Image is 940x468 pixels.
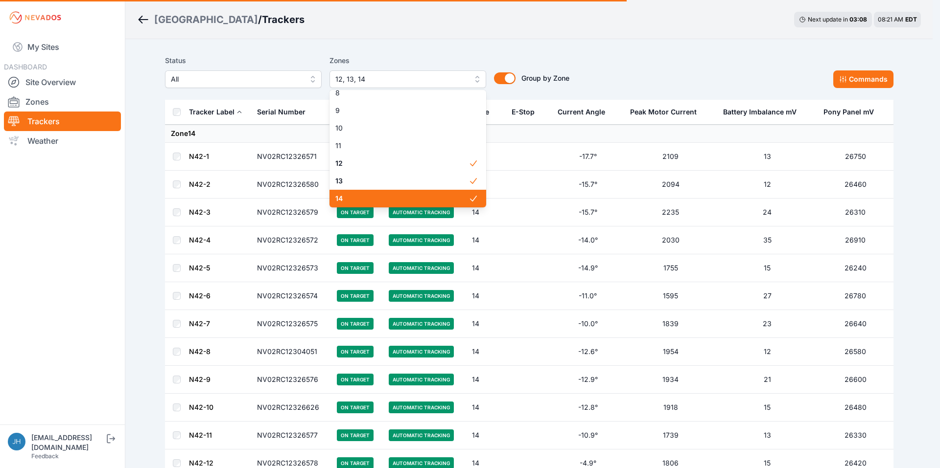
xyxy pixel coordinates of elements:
[335,106,469,115] span: 9
[335,194,469,203] span: 14
[329,90,486,207] div: 12, 13, 14
[335,158,469,168] span: 12
[335,176,469,186] span: 13
[329,70,486,88] button: 12, 13, 14
[335,141,469,151] span: 11
[335,123,469,133] span: 10
[335,88,469,98] span: 8
[335,73,467,85] span: 12, 13, 14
